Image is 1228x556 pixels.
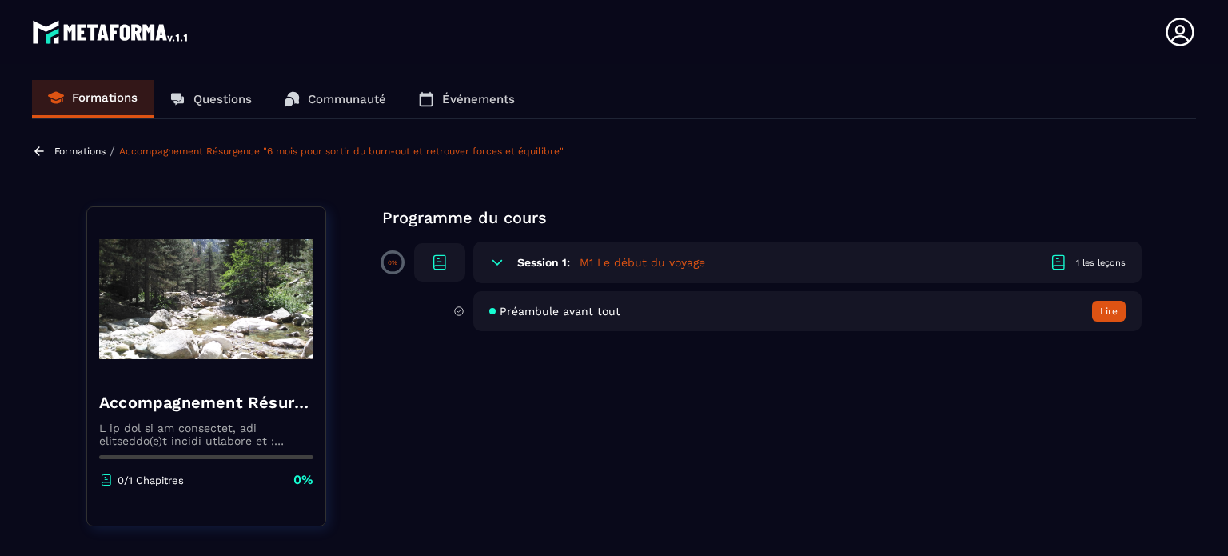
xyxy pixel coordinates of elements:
[293,471,313,489] p: 0%
[99,422,313,447] p: L ip dol si am consectet, adi elitseddo(e)t incidi utlabore et : Doloremagn ali enimadmini veniam...
[118,474,184,486] p: 0/1 Chapitres
[99,391,313,414] h4: Accompagnement Résurgence "6 mois pour sortir du burn-out et retrouver forces et équilibre"
[580,254,705,270] h5: M1 Le début du voyage
[72,90,138,105] p: Formations
[308,92,386,106] p: Communauté
[32,16,190,48] img: logo
[99,219,313,379] img: banner
[119,146,564,157] a: Accompagnement Résurgence "6 mois pour sortir du burn-out et retrouver forces et équilibre"
[382,206,1142,229] p: Programme du cours
[517,256,570,269] h6: Session 1:
[193,92,252,106] p: Questions
[402,80,531,118] a: Événements
[153,80,268,118] a: Questions
[54,146,106,157] a: Formations
[32,80,153,118] a: Formations
[1092,301,1126,322] button: Lire
[388,259,397,266] p: 0%
[110,143,115,158] span: /
[500,305,620,318] span: Préambule avant tout
[268,80,402,118] a: Communauté
[1076,257,1126,269] div: 1 les leçons
[442,92,515,106] p: Événements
